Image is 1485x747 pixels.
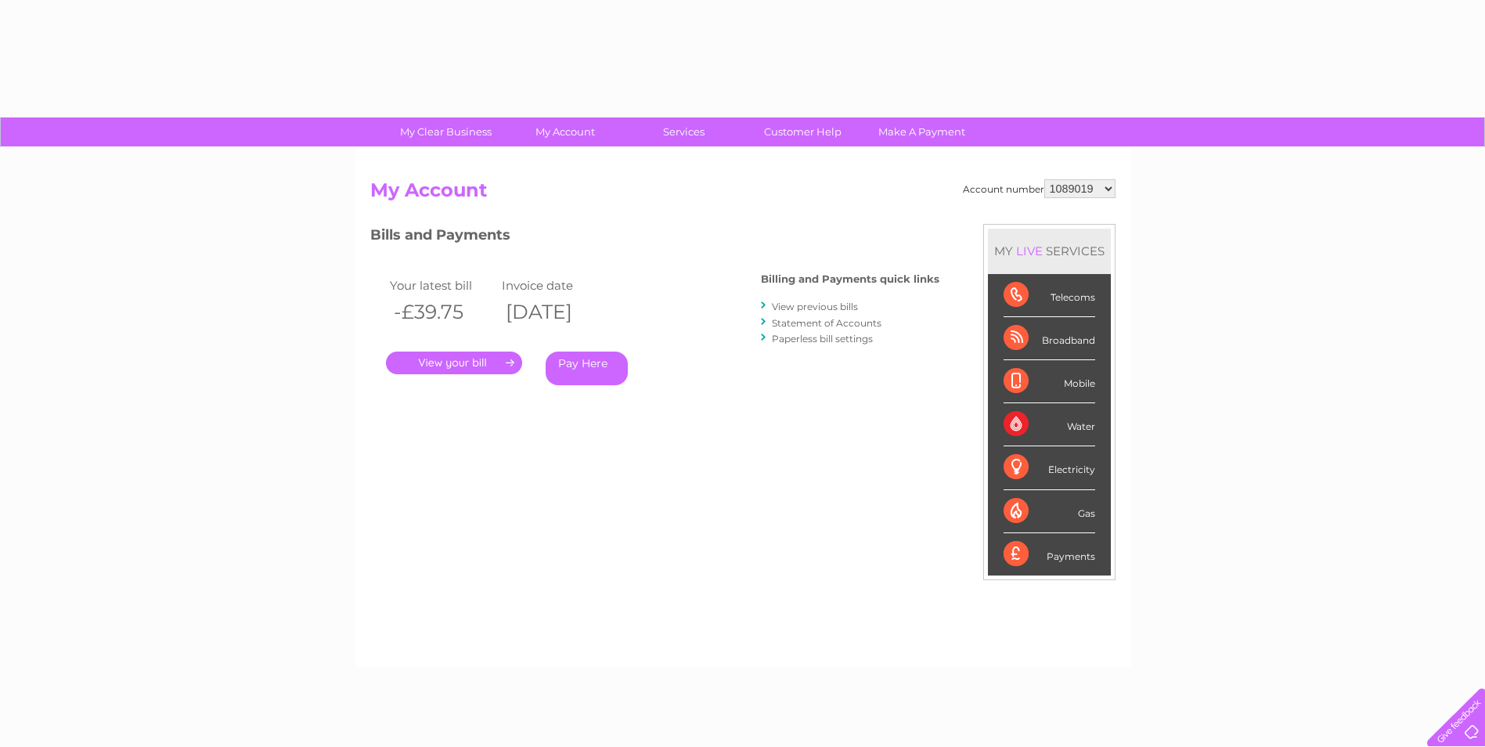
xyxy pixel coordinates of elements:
[988,229,1111,273] div: MY SERVICES
[1004,490,1095,533] div: Gas
[1004,317,1095,360] div: Broadband
[1004,446,1095,489] div: Electricity
[772,317,881,329] a: Statement of Accounts
[772,301,858,312] a: View previous bills
[370,179,1116,209] h2: My Account
[498,275,611,296] td: Invoice date
[1004,533,1095,576] div: Payments
[619,117,748,146] a: Services
[498,296,611,328] th: [DATE]
[761,273,939,285] h4: Billing and Payments quick links
[1013,244,1046,258] div: LIVE
[381,117,510,146] a: My Clear Business
[857,117,986,146] a: Make A Payment
[546,352,628,385] a: Pay Here
[386,296,499,328] th: -£39.75
[1004,403,1095,446] div: Water
[772,333,873,345] a: Paperless bill settings
[386,275,499,296] td: Your latest bill
[1004,360,1095,403] div: Mobile
[500,117,629,146] a: My Account
[386,352,522,374] a: .
[738,117,867,146] a: Customer Help
[1004,274,1095,317] div: Telecoms
[370,224,939,251] h3: Bills and Payments
[963,179,1116,198] div: Account number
